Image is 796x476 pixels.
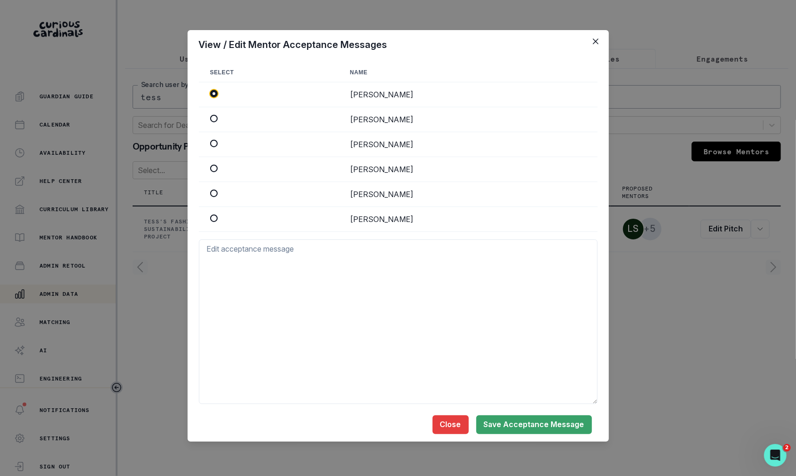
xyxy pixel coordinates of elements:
[339,107,597,132] td: [PERSON_NAME]
[339,132,597,157] td: [PERSON_NAME]
[588,34,603,49] button: Close
[188,30,609,59] header: View / Edit Mentor Acceptance Messages
[764,444,787,467] iframe: Intercom live chat
[339,82,597,107] td: [PERSON_NAME]
[339,63,597,82] th: Name
[783,444,791,452] span: 2
[339,207,597,232] td: [PERSON_NAME]
[433,415,469,434] button: Close
[476,415,592,434] button: Save Acceptance Message
[339,157,597,182] td: [PERSON_NAME]
[339,182,597,207] td: [PERSON_NAME]
[199,63,339,82] th: Select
